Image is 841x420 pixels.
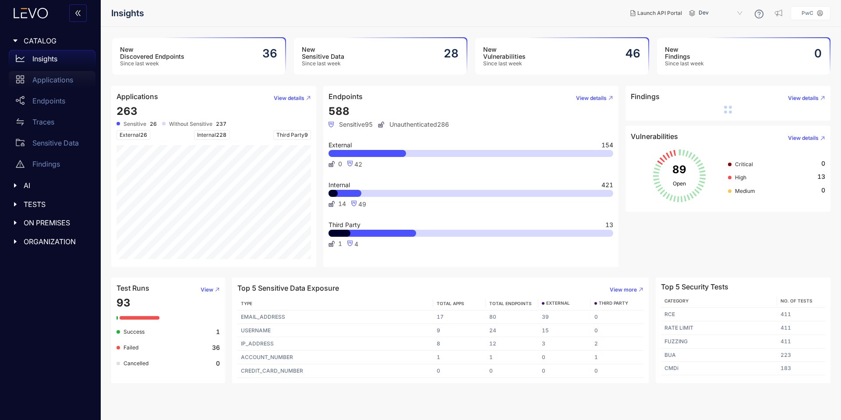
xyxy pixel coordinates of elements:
td: 80 [486,310,538,324]
span: 4 [354,240,358,248]
span: Category [664,298,689,303]
span: Success [124,328,145,335]
button: View details [569,91,613,105]
span: View details [788,135,819,141]
td: 0 [591,310,643,324]
span: View details [576,95,607,101]
span: warning [16,160,25,168]
span: 14 [338,200,346,207]
span: Since last week [483,61,526,67]
td: 1 [591,351,643,364]
td: 0 [486,364,538,378]
span: 26 [140,132,147,138]
td: 0 [433,364,486,378]
span: caret-right [12,38,18,44]
h2: 36 [262,47,277,60]
span: Internal [329,182,350,188]
td: 183 [777,362,825,375]
span: 588 [329,105,350,117]
span: No. of Tests [781,298,813,303]
a: Sensitive Data [9,134,95,155]
span: 9 [304,132,308,138]
td: 411 [777,308,825,321]
span: Without Sensitive [169,121,212,127]
p: Traces [32,118,54,126]
h2: 46 [625,47,640,60]
td: USERNAME [237,324,433,338]
span: 0 [821,187,825,194]
span: TESTS [24,200,88,208]
h4: Applications [117,93,158,100]
p: Applications [32,76,73,84]
td: 0 [538,364,591,378]
td: 411 [777,335,825,349]
h4: Test Runs [117,284,149,292]
span: 0 [338,160,342,167]
span: double-left [74,10,81,18]
td: 24 [486,324,538,338]
div: ON PREMISES [5,214,95,232]
span: 228 [216,132,226,138]
td: IP_ADDRESS [237,337,433,351]
span: Third Party [273,130,311,140]
span: Since last week [665,61,704,67]
span: Unauthenticated 286 [378,121,449,128]
td: 0 [591,324,643,338]
a: Applications [9,71,95,92]
span: 13 [605,222,613,228]
span: caret-right [12,220,18,226]
span: Since last week [302,61,344,67]
span: Sensitive [124,121,146,127]
span: TOTAL ENDPOINTS [489,301,532,306]
td: 9 [433,324,486,338]
span: External [329,142,352,148]
span: 49 [358,200,366,208]
b: 237 [216,121,226,127]
span: caret-right [12,201,18,207]
span: caret-right [12,182,18,189]
h2: 0 [814,47,822,60]
span: Critical [735,161,753,167]
span: AI [24,182,88,189]
h4: Top 5 Sensitive Data Exposure [237,284,339,292]
span: CATALOG [24,37,88,45]
td: ACCOUNT_NUMBER [237,351,433,364]
td: 39 [538,310,591,324]
span: Cancelled [124,360,148,367]
h3: New Discovered Endpoints [120,46,184,60]
span: Dev [699,6,744,20]
h4: Endpoints [329,93,363,100]
button: Launch API Portal [623,6,689,20]
td: CMDi [661,362,777,375]
td: RATE LIMIT [661,321,777,335]
span: Internal [194,130,230,140]
p: Sensitive Data [32,139,79,147]
b: 26 [150,121,157,127]
a: Findings [9,155,95,176]
button: View details [267,91,311,105]
h3: New Sensitive Data [302,46,344,60]
span: Sensitive 95 [329,121,373,128]
a: Insights [9,50,95,71]
span: TOTAL APPS [437,301,464,306]
p: Findings [32,160,60,168]
span: 13 [817,173,825,180]
td: BUA [661,349,777,362]
span: Medium [735,188,755,194]
h4: Findings [631,93,660,100]
h4: Top 5 Security Tests [661,283,728,291]
button: double-left [69,4,87,22]
span: 421 [601,182,613,188]
div: TESTS [5,195,95,214]
td: 1 [433,351,486,364]
div: AI [5,176,95,195]
h2: 28 [444,47,459,60]
td: FUZZING [661,335,777,349]
span: 0 [821,160,825,167]
td: 223 [777,349,825,362]
span: EXTERNAL [546,301,570,306]
a: Traces [9,113,95,134]
span: Failed [124,344,138,351]
button: View [194,283,220,297]
span: View details [274,95,304,101]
